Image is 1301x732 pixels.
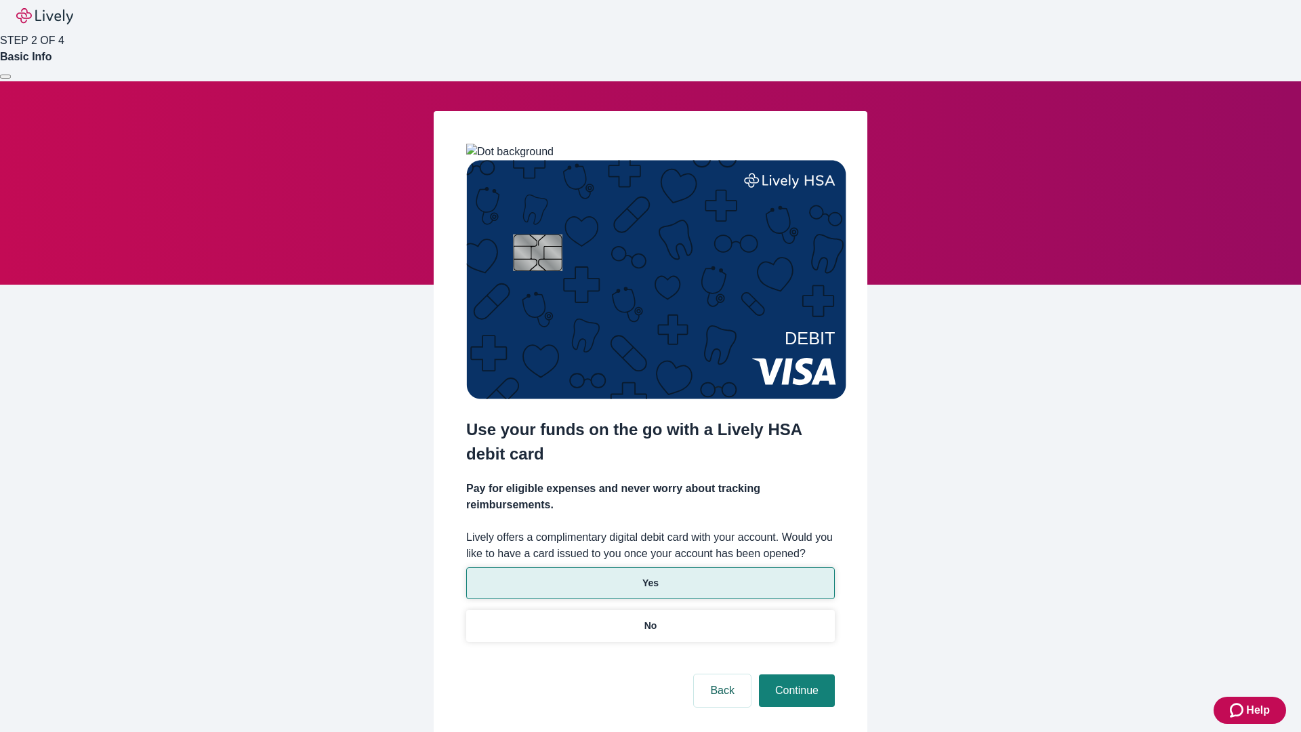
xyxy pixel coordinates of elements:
[466,529,835,562] label: Lively offers a complimentary digital debit card with your account. Would you like to have a card...
[1230,702,1246,718] svg: Zendesk support icon
[466,610,835,642] button: No
[466,418,835,466] h2: Use your funds on the go with a Lively HSA debit card
[1246,702,1270,718] span: Help
[644,619,657,633] p: No
[1214,697,1286,724] button: Zendesk support iconHelp
[642,576,659,590] p: Yes
[466,567,835,599] button: Yes
[466,481,835,513] h4: Pay for eligible expenses and never worry about tracking reimbursements.
[466,160,846,399] img: Debit card
[16,8,73,24] img: Lively
[466,144,554,160] img: Dot background
[694,674,751,707] button: Back
[759,674,835,707] button: Continue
